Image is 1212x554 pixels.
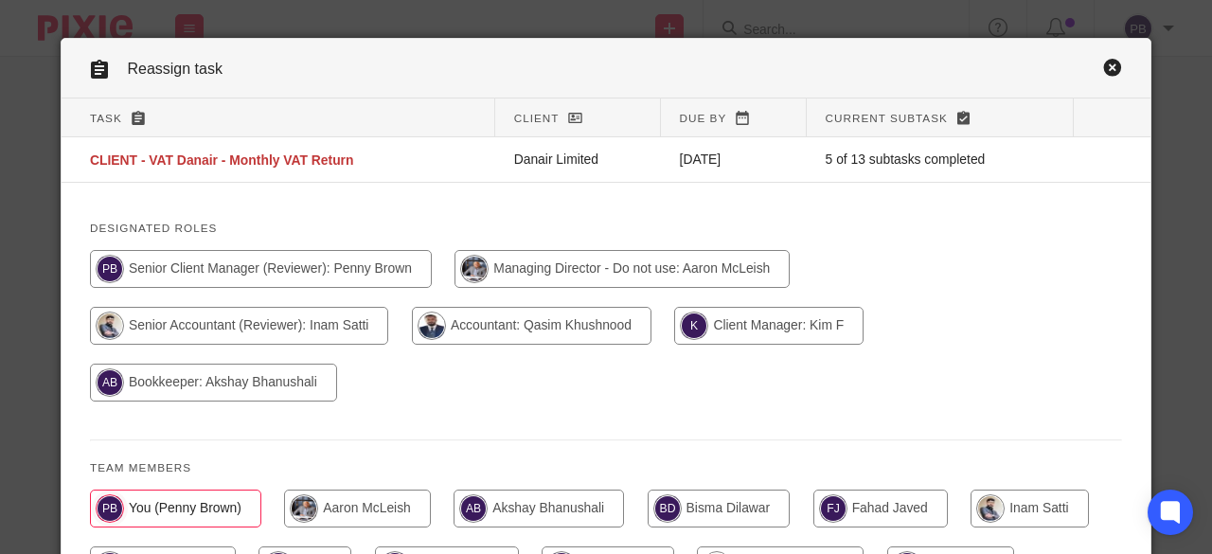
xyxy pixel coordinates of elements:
span: Task [90,112,122,122]
a: Close this dialog window [1103,58,1122,83]
span: Client [511,112,555,122]
h4: Designated Roles [90,220,1122,235]
p: Danair Limited [511,149,640,168]
h4: Team members [90,459,1122,474]
span: Current subtask [819,112,936,122]
span: Due by [678,112,722,122]
span: Reassign task [127,60,224,75]
td: 5 of 13 subtasks completed [800,136,1074,182]
p: [DATE] [678,149,781,168]
span: CLIENT - VAT Danair - Monthly VAT Return [90,152,351,166]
